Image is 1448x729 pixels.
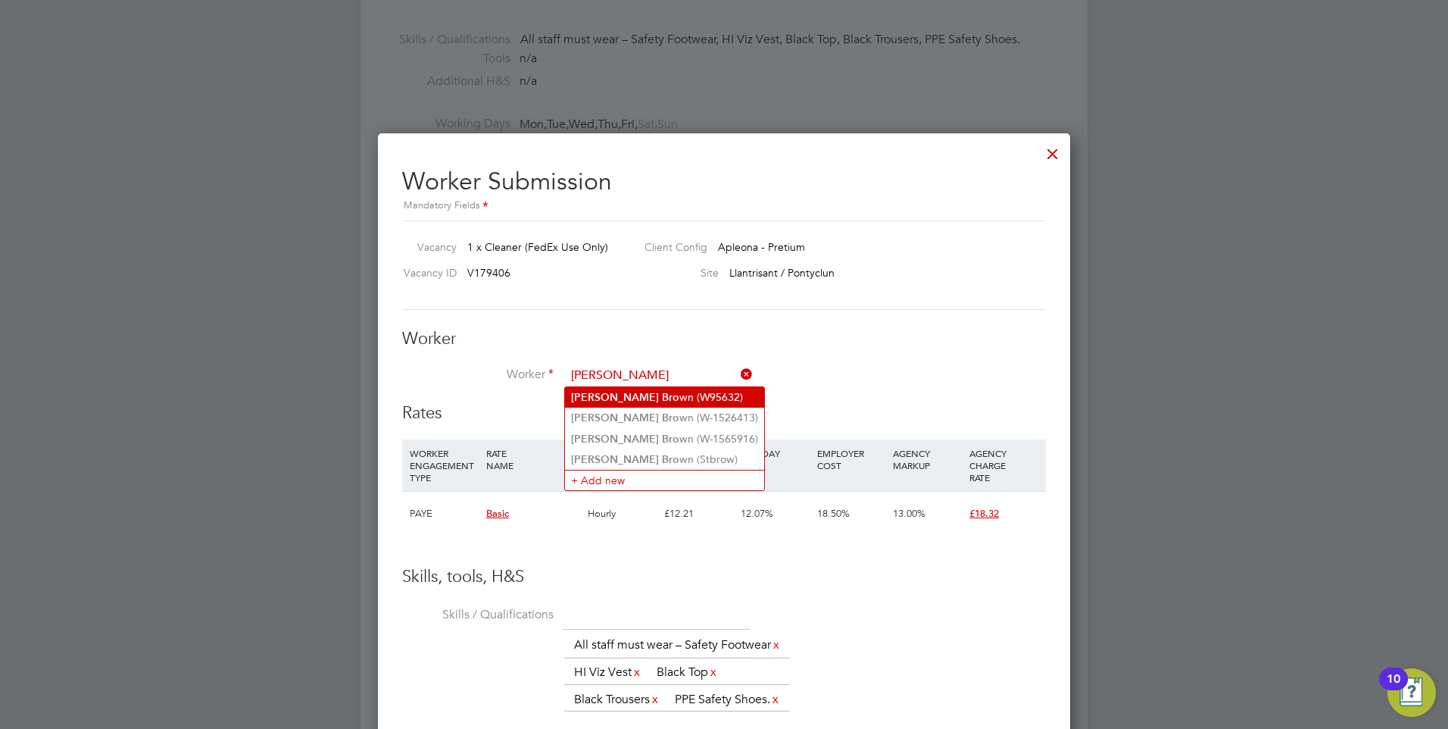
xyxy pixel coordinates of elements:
[632,240,707,254] label: Client Config
[565,408,764,428] li: wn (W-1526413)
[741,507,773,520] span: 12.07%
[482,440,584,479] div: RATE NAME
[771,635,782,655] a: x
[1387,679,1400,699] div: 10
[396,240,457,254] label: Vacancy
[565,470,764,490] li: + Add new
[486,507,509,520] span: Basic
[650,690,660,709] a: x
[402,367,554,383] label: Worker
[966,440,1042,491] div: AGENCY CHARGE RATE
[467,240,608,254] span: 1 x Cleaner (FedEx Use Only)
[467,266,510,280] span: V179406
[571,433,659,446] b: [PERSON_NAME]
[584,492,660,536] div: Hourly
[651,662,725,683] li: Black Top
[969,507,999,520] span: £18.32
[662,411,679,424] b: Bro
[571,411,659,424] b: [PERSON_NAME]
[571,391,659,404] b: [PERSON_NAME]
[396,266,457,280] label: Vacancy ID
[568,635,788,655] li: All staff must wear – Safety Footwear
[402,607,554,623] label: Skills / Qualifications
[737,440,813,479] div: HOLIDAY PAY
[718,240,805,254] span: Apleona - Pretium
[662,433,679,446] b: Bro
[632,266,719,280] label: Site
[662,391,679,404] b: Bro
[1387,668,1436,717] button: Open Resource Center, 10 new notifications
[568,662,648,683] li: HI Viz Vest
[402,402,1046,424] h3: Rates
[406,492,482,536] div: PAYE
[729,266,835,280] span: Llantrisant / Pontyclun
[770,690,781,709] a: x
[568,690,666,710] li: Black Trousers
[565,429,764,449] li: wn (W-1565916)
[893,507,925,520] span: 13.00%
[817,507,850,520] span: 18.50%
[571,453,659,466] b: [PERSON_NAME]
[402,566,1046,588] h3: Skills, tools, H&S
[402,328,1046,350] h3: Worker
[669,690,787,710] li: PPE Safety Shoes.
[406,440,482,491] div: WORKER ENGAGEMENT TYPE
[402,198,1046,214] div: Mandatory Fields
[565,449,764,470] li: wn (Stbrow)
[662,453,679,466] b: Bro
[708,662,719,682] a: x
[813,440,890,479] div: EMPLOYER COST
[889,440,966,479] div: AGENCY MARKUP
[402,155,1046,214] h2: Worker Submission
[660,492,737,536] div: £12.21
[632,662,642,682] a: x
[565,387,764,408] li: wn (W95632)
[566,364,753,387] input: Search for...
